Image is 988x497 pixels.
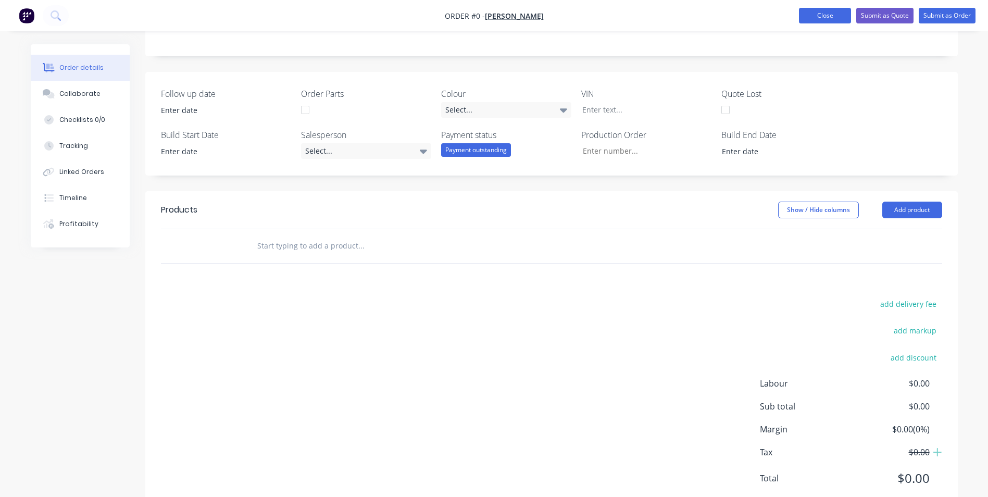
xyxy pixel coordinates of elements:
div: Tracking [59,141,88,151]
button: Linked Orders [31,159,130,185]
label: VIN [581,88,711,100]
button: add markup [889,324,942,338]
div: Checklists 0/0 [59,115,105,125]
label: Colour [441,88,571,100]
input: Enter date [154,103,283,118]
div: Timeline [59,193,87,203]
label: Build Start Date [161,129,291,141]
input: Start typing to add a product... [257,235,465,256]
div: Order details [59,63,104,72]
div: Select... [301,143,431,159]
input: Enter date [715,144,844,159]
button: Submit as Order [919,8,976,23]
button: Profitability [31,211,130,237]
div: Products [161,204,197,216]
div: Collaborate [59,89,101,98]
span: Total [760,472,853,484]
span: $0.00 ( 0 %) [852,423,929,436]
label: Payment status [441,129,571,141]
span: Labour [760,377,853,390]
label: Build End Date [721,129,852,141]
label: Salesperson [301,129,431,141]
button: add delivery fee [875,297,942,311]
div: Linked Orders [59,167,104,177]
a: [PERSON_NAME] [485,11,544,21]
button: Add product [882,202,942,218]
button: Collaborate [31,81,130,107]
label: Production Order [581,129,711,141]
label: Order Parts [301,88,431,100]
button: Checklists 0/0 [31,107,130,133]
button: Show / Hide columns [778,202,859,218]
span: Margin [760,423,853,436]
button: Submit as Quote [856,8,914,23]
div: Profitability [59,219,98,229]
div: Select... [441,102,571,118]
input: Enter number... [574,143,711,159]
button: Order details [31,55,130,81]
span: Order #0 - [445,11,485,21]
div: Payment outstanding [441,143,511,157]
span: $0.00 [852,377,929,390]
span: $0.00 [852,469,929,488]
label: Follow up date [161,88,291,100]
img: Factory [19,8,34,23]
button: Timeline [31,185,130,211]
button: Tracking [31,133,130,159]
label: Quote Lost [721,88,852,100]
input: Enter date [154,144,283,159]
span: $0.00 [852,400,929,413]
button: add discount [885,351,942,365]
span: Tax [760,446,853,458]
span: Sub total [760,400,853,413]
button: Close [799,8,851,23]
span: $0.00 [852,446,929,458]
